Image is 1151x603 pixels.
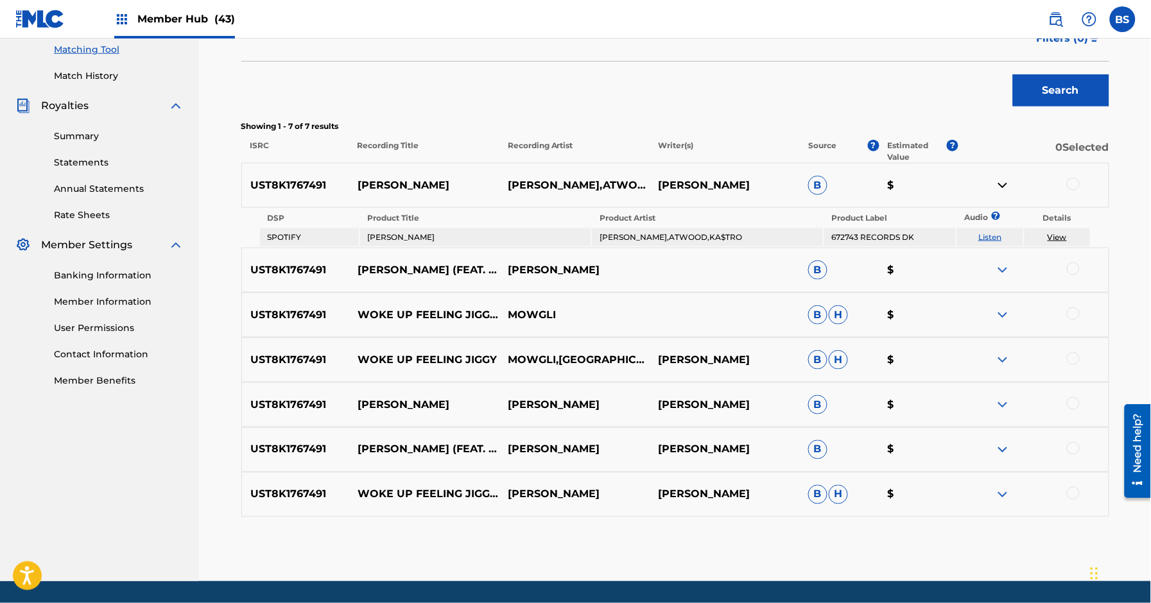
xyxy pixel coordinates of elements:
p: [PERSON_NAME] [650,178,800,193]
img: expand [995,487,1010,502]
span: B [808,485,827,504]
button: Search [1013,74,1109,106]
a: Listen [978,232,1001,242]
p: Audio [957,212,973,223]
a: Public Search [1043,6,1069,32]
p: Recording Title [349,140,499,163]
img: expand [995,352,1010,368]
p: [PERSON_NAME] [650,352,800,368]
img: search [1048,12,1064,27]
span: ? [996,212,996,220]
p: UST8K1767491 [242,487,350,502]
span: B [808,176,827,195]
p: UST8K1767491 [242,307,350,323]
p: UST8K1767491 [242,442,350,457]
p: MOWGLI [499,307,650,323]
p: UST8K1767491 [242,397,350,412]
td: [PERSON_NAME] [360,228,591,246]
span: ? [947,140,958,151]
p: $ [879,262,958,278]
a: Contact Information [54,348,184,361]
span: H [829,485,848,504]
p: WOKE UP FEELING JIGGY (FEAT. [GEOGRAPHIC_DATA]) [349,307,499,323]
span: Member Settings [41,237,132,253]
img: expand [995,262,1010,278]
img: expand [995,397,1010,412]
p: Source [808,140,836,163]
p: MOWGLI,[GEOGRAPHIC_DATA] [499,352,650,368]
p: WOKE UP FEELING JIGGY [349,352,499,368]
span: H [829,305,848,325]
th: Product Artist [592,209,822,227]
iframe: Chat Widget [1087,541,1151,603]
p: $ [879,442,958,457]
div: User Menu [1110,6,1136,32]
span: Filters ( 0 ) [1037,31,1089,46]
a: Statements [54,156,184,169]
span: Royalties [41,98,89,114]
td: [PERSON_NAME],ATWOOD,KA$TRO [592,228,822,246]
p: [PERSON_NAME] [499,262,650,278]
p: Writer(s) [650,140,800,163]
span: B [808,395,827,414]
p: [PERSON_NAME] (FEAT. [PERSON_NAME] & KA$TRO) [349,442,499,457]
span: B [808,350,827,369]
a: Banking Information [54,269,184,282]
th: Product Title [360,209,591,227]
p: ISRC [241,140,349,163]
span: B [808,305,827,325]
img: expand [168,98,184,114]
p: [PERSON_NAME],ATWOOD,KA$TRO [499,178,650,193]
p: [PERSON_NAME] [499,397,650,412]
td: 672743 RECORDS DK [824,228,956,246]
a: Summary [54,130,184,143]
p: $ [879,487,958,502]
p: [PERSON_NAME] [650,397,800,412]
img: expand [995,442,1010,457]
p: $ [879,307,958,323]
img: Royalties [15,98,31,114]
img: filter [1089,35,1100,42]
a: Matching Tool [54,43,184,56]
p: [PERSON_NAME] [499,442,650,457]
p: $ [879,352,958,368]
img: contract [995,178,1010,193]
img: expand [995,307,1010,323]
a: User Permissions [54,321,184,335]
a: Rate Sheets [54,208,184,222]
button: Filters (0) [1029,22,1109,55]
p: [PERSON_NAME] [650,442,800,457]
div: Help [1077,6,1102,32]
a: Member Information [54,295,184,309]
span: H [829,350,848,369]
p: Estimated Value [888,140,947,163]
p: [PERSON_NAME] [349,397,499,412]
p: [PERSON_NAME] [499,487,650,502]
a: Match History [54,69,184,83]
span: ? [868,140,879,151]
th: DSP [260,209,359,227]
div: Drag [1091,554,1098,593]
img: help [1082,12,1097,27]
a: Member Benefits [54,374,184,387]
p: UST8K1767491 [242,178,350,193]
p: 0 Selected [958,140,1109,163]
a: View [1048,232,1067,242]
span: Member Hub [137,12,235,26]
p: Recording Artist [499,140,650,163]
p: Showing 1 - 7 of 7 results [241,121,1109,132]
img: Top Rightsholders [114,12,130,27]
span: B [808,440,827,459]
a: Annual Statements [54,182,184,196]
img: expand [168,237,184,253]
p: $ [879,397,958,412]
p: $ [879,178,958,193]
img: Member Settings [15,237,31,253]
p: WOKE UP FEELING JIGGY (FEAT. [GEOGRAPHIC_DATA]) [349,487,499,502]
img: MLC Logo [15,10,65,28]
p: [PERSON_NAME] (FEAT. [PERSON_NAME] & KA$TRO) [349,262,499,278]
iframe: Resource Center [1115,400,1151,503]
